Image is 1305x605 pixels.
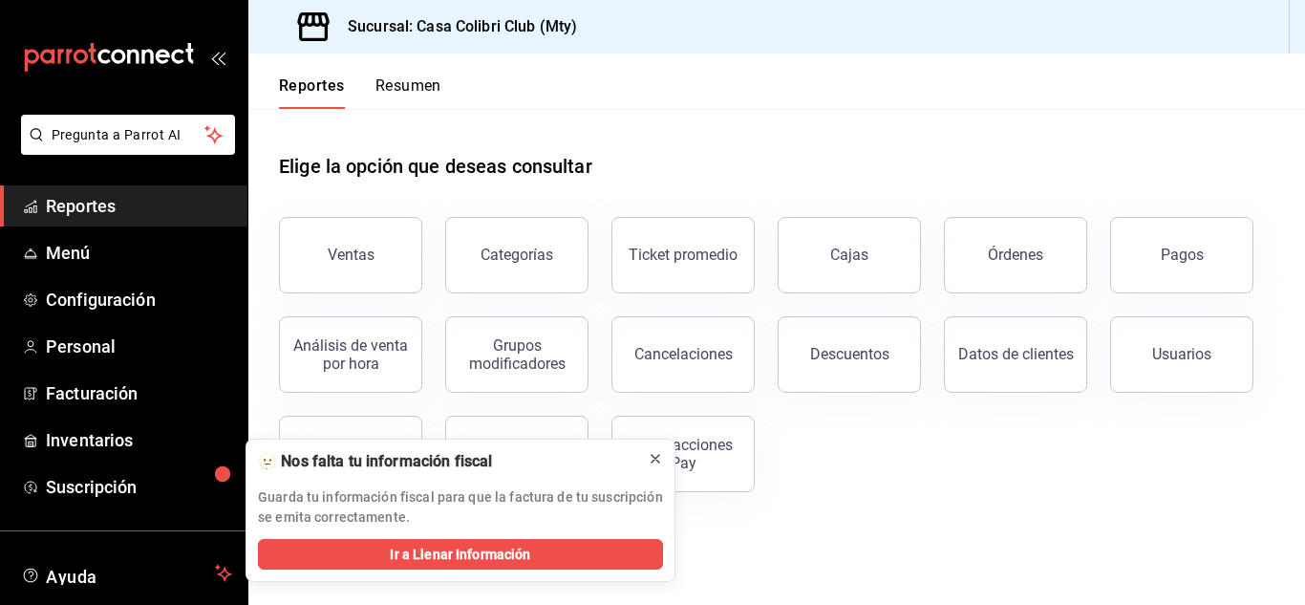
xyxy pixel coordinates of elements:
[1161,246,1204,264] div: Pagos
[830,246,868,264] div: Cajas
[279,217,422,293] button: Ventas
[988,246,1043,264] div: Órdenes
[1110,217,1253,293] button: Pagos
[46,240,232,266] span: Menú
[279,76,441,109] div: navigation tabs
[13,139,235,159] a: Pregunta a Parrot AI
[258,451,632,472] div: 🫥 Nos falta tu información fiscal
[291,336,410,373] div: Análisis de venta por hora
[778,316,921,393] button: Descuentos
[458,336,576,373] div: Grupos modificadores
[46,193,232,219] span: Reportes
[944,316,1087,393] button: Datos de clientes
[46,334,232,359] span: Personal
[46,287,232,313] span: Configuración
[1110,316,1253,393] button: Usuarios
[46,380,232,406] span: Facturación
[778,217,921,293] button: Cajas
[52,125,205,145] span: Pregunta a Parrot AI
[445,217,588,293] button: Categorías
[328,246,374,264] div: Ventas
[611,316,755,393] button: Cancelaciones
[279,416,422,492] button: Costos y márgenes
[1152,345,1211,363] div: Usuarios
[629,246,738,264] div: Ticket promedio
[332,15,577,38] h3: Sucursal: Casa Colibri Club (Mty)
[810,345,889,363] div: Descuentos
[291,436,410,472] div: Costos y márgenes
[279,76,345,109] button: Reportes
[944,217,1087,293] button: Órdenes
[445,316,588,393] button: Grupos modificadores
[611,416,755,492] button: Transacciones Pay
[611,217,755,293] button: Ticket promedio
[634,345,733,363] div: Cancelaciones
[390,545,530,565] span: Ir a Llenar Información
[46,427,232,453] span: Inventarios
[624,436,742,472] div: Transacciones Pay
[481,246,553,264] div: Categorías
[958,345,1074,363] div: Datos de clientes
[258,487,663,528] p: Guarda tu información fiscal para que la factura de tu suscripción se emita correctamente.
[458,436,576,472] div: Movimientos de cajas
[46,562,207,585] span: Ayuda
[21,115,235,155] button: Pregunta a Parrot AI
[258,539,663,570] button: Ir a Llenar Información
[279,316,422,393] button: Análisis de venta por hora
[46,474,232,500] span: Suscripción
[375,76,441,109] button: Resumen
[279,152,592,181] h1: Elige la opción que deseas consultar
[445,416,588,492] button: Movimientos de cajas
[210,50,225,65] button: open_drawer_menu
